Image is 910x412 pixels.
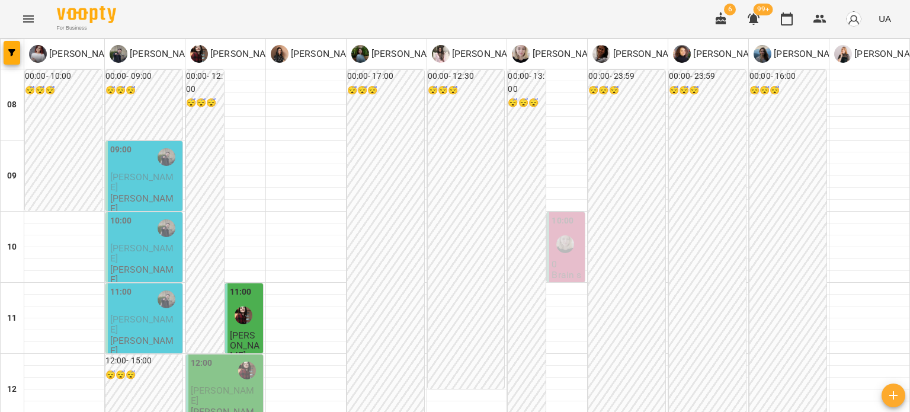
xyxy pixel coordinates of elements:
[552,259,582,269] p: 0
[428,70,505,83] h6: 00:00 - 12:30
[158,219,175,237] img: Тарас Мурава
[592,45,684,63] a: Г [PERSON_NAME]
[105,70,182,83] h6: 00:00 - 09:00
[105,369,182,382] h6: 😴😴😴
[29,45,121,63] div: Катерина Стрій
[592,45,684,63] div: Ганна Столяр
[512,45,604,63] a: К [PERSON_NAME]
[691,47,765,61] p: [PERSON_NAME]
[351,45,443,63] div: Анна Андрійчук
[369,47,443,61] p: [PERSON_NAME]
[771,47,845,61] p: [PERSON_NAME]
[110,45,127,63] img: Т
[230,286,252,299] label: 11:00
[351,45,369,63] img: А
[556,235,574,253] img: Кобець Каріна
[230,330,260,362] span: [PERSON_NAME]
[105,84,182,97] h6: 😴😴😴
[110,336,180,356] p: [PERSON_NAME]
[57,6,116,23] img: Voopty Logo
[271,45,363,63] a: В [PERSON_NAME]
[450,47,524,61] p: [PERSON_NAME]
[754,45,845,63] a: С [PERSON_NAME]
[7,98,17,111] h6: 08
[669,70,746,83] h6: 00:00 - 23:59
[610,47,684,61] p: [PERSON_NAME]
[432,45,524,63] a: С [PERSON_NAME]
[552,215,573,228] label: 10:00
[235,306,252,324] img: Вікторія Жежера
[158,290,175,308] img: Тарас Мурава
[7,170,17,183] h6: 09
[110,286,132,299] label: 11:00
[208,47,282,61] p: [PERSON_NAME]
[530,47,604,61] p: [PERSON_NAME]
[190,45,208,63] img: В
[29,45,47,63] img: К
[845,11,862,27] img: avatar_s.png
[238,362,256,379] img: Вікторія Жежера
[14,5,43,33] button: Menu
[191,357,213,370] label: 12:00
[190,45,282,63] a: В [PERSON_NAME]
[190,45,282,63] div: Вікторія Жежера
[428,84,505,97] h6: 😴😴😴
[673,45,765,63] a: В [PERSON_NAME]
[347,84,424,97] h6: 😴😴😴
[882,384,905,407] button: Створити урок
[724,4,736,15] span: 6
[7,312,17,325] h6: 11
[552,270,582,290] p: Brain start
[749,84,826,97] h6: 😴😴😴
[110,171,174,193] span: [PERSON_NAME]
[432,45,524,63] div: Софія Пенькова
[25,70,102,83] h6: 00:00 - 10:00
[754,45,771,63] img: С
[289,47,363,61] p: [PERSON_NAME]
[127,47,201,61] p: [PERSON_NAME]
[588,70,665,83] h6: 00:00 - 23:59
[879,12,891,25] span: UA
[432,45,450,63] img: С
[29,45,121,63] a: К [PERSON_NAME]
[508,70,546,95] h6: 00:00 - 13:00
[512,45,604,63] div: Кобець Каріна
[508,97,546,110] h6: 😴😴😴
[588,84,665,97] h6: 😴😴😴
[110,215,132,228] label: 10:00
[271,45,289,63] img: В
[110,45,201,63] a: Т [PERSON_NAME]
[271,45,363,63] div: Вікторія Похитун
[834,45,852,63] img: Г
[673,45,765,63] div: Вікторія Мороз
[749,70,826,83] h6: 00:00 - 16:00
[110,242,174,264] span: [PERSON_NAME]
[512,45,530,63] img: К
[110,193,180,214] p: [PERSON_NAME]
[25,84,102,97] h6: 😴😴😴
[186,70,224,95] h6: 00:00 - 12:00
[347,70,424,83] h6: 00:00 - 17:00
[7,383,17,396] h6: 12
[57,24,116,32] span: For Business
[191,385,255,406] span: [PERSON_NAME]
[110,143,132,157] label: 09:00
[105,354,182,368] h6: 12:00 - 15:00
[669,84,746,97] h6: 😴😴😴
[673,45,691,63] img: В
[47,47,121,61] p: [PERSON_NAME]
[110,314,174,335] span: [PERSON_NAME]
[186,97,224,110] h6: 😴😴😴
[110,264,180,285] p: [PERSON_NAME]
[351,45,443,63] a: А [PERSON_NAME]
[592,45,610,63] img: Г
[874,8,896,30] button: UA
[754,4,773,15] span: 99+
[158,148,175,166] img: Тарас Мурава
